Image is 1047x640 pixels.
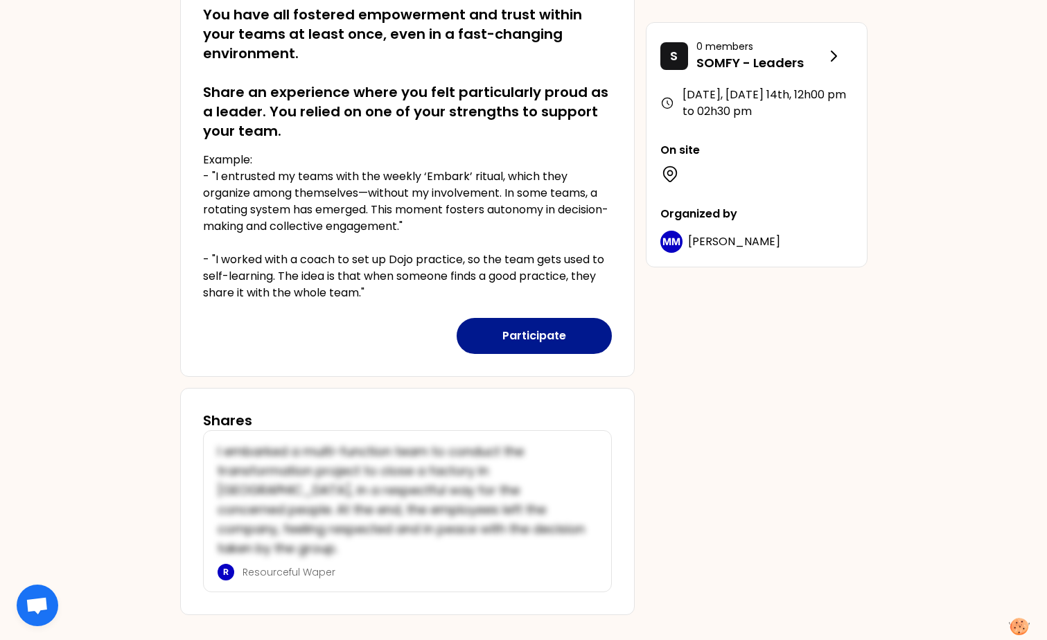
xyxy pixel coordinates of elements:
p: On site [660,142,853,159]
div: [DATE], [DATE] 14th , 12h00 pm to 02h30 pm [660,87,853,120]
p: MM [662,235,680,249]
div: Chat abierto [17,585,58,626]
p: Example: - "I entrusted my teams with the weekly ‘Embark’ ritual, which they organize among thems... [203,152,612,301]
p: S [670,46,678,66]
button: Participate [457,318,612,354]
span: [PERSON_NAME] [688,233,780,249]
p: R [223,567,229,578]
p: 0 members [696,39,825,53]
h2: You have all fostered empowerment and trust within your teams at least once, even in a fast-chang... [203,5,612,141]
p: Organized by [660,206,853,222]
p: SOMFY - Leaders [696,53,825,73]
p: Resourceful Waper [243,565,589,579]
p: I embarked a multi-function team to conduct the transformation project to close a factory in [GEO... [218,442,589,558]
h3: Shares [203,411,252,430]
